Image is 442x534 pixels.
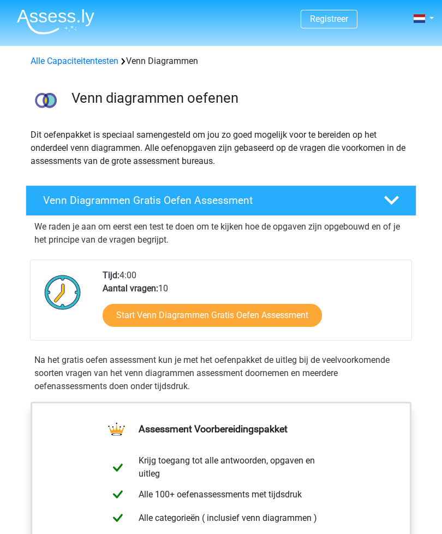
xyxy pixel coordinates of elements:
[43,194,368,207] h4: Venn Diagrammen Gratis Oefen Assessment
[31,56,118,66] a: Alle Capaciteitentesten
[34,220,408,247] p: We raden je aan om eerst een test te doen om te kijken hoe de opgaven zijn opgebouwd en of je het...
[31,128,411,168] p: Dit oefenpakket is speciaal samengesteld om jou zo goed mogelijk voor te bereiden op het onderdee...
[310,14,348,24] a: Registreer
[103,283,158,294] b: Aantal vragen:
[26,81,65,120] img: venn diagrammen
[94,269,411,340] div: 4:00 10
[39,269,86,315] img: Klok
[26,55,416,68] div: Venn Diagrammen
[21,185,421,216] a: Venn Diagrammen Gratis Oefen Assessment
[30,354,412,393] div: Na het gratis oefen assessment kun je met het oefenpakket de uitleg bij de veelvoorkomende soorte...
[103,304,322,327] a: Start Venn Diagrammen Gratis Oefen Assessment
[17,9,94,34] img: Assessly
[103,270,120,280] b: Tijd:
[71,90,408,107] h3: Venn diagrammen oefenen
